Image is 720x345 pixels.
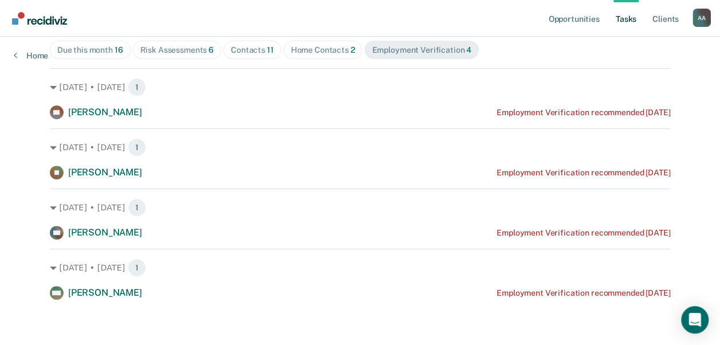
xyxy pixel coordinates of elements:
span: 11 [267,45,274,54]
div: Contacts [231,45,274,55]
span: [PERSON_NAME] [68,167,142,178]
button: Profile dropdown button [693,9,711,27]
span: [PERSON_NAME] [68,287,142,298]
span: 1 [128,78,146,96]
span: 16 [115,45,123,54]
div: [DATE] • [DATE] 1 [50,258,670,277]
div: Employment Verification [372,45,471,55]
span: 4 [466,45,471,54]
div: Employment Verification recommended [DATE] [497,288,670,298]
div: [DATE] • [DATE] 1 [50,78,670,96]
div: [DATE] • [DATE] 1 [50,138,670,156]
div: [DATE] • [DATE] 1 [50,198,670,217]
a: Home [14,50,48,61]
span: [PERSON_NAME] [68,107,142,117]
div: Employment Verification recommended [DATE] [497,168,670,178]
span: [PERSON_NAME] [68,227,142,238]
div: Home Contacts [291,45,355,55]
div: Employment Verification recommended [DATE] [497,108,670,117]
div: Open Intercom Messenger [681,306,709,334]
div: Due this month [57,45,123,55]
div: Risk Assessments [140,45,214,55]
span: 1 [128,138,146,156]
span: 6 [208,45,214,54]
span: 1 [128,258,146,277]
span: 2 [351,45,355,54]
img: Recidiviz [12,12,67,25]
span: 1 [128,198,146,217]
div: A A [693,9,711,27]
div: Employment Verification recommended [DATE] [497,228,670,238]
